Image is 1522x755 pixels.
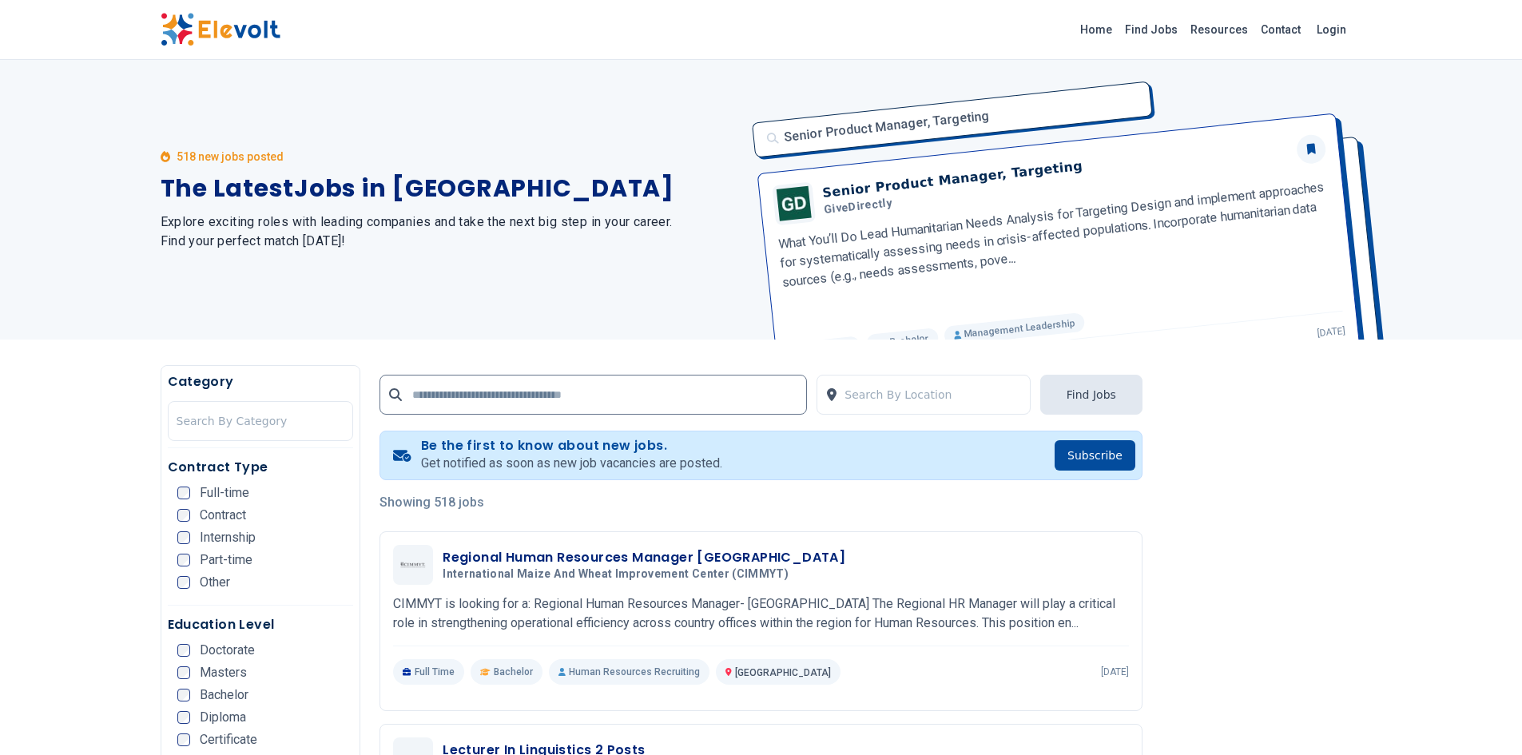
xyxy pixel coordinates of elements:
h4: Be the first to know about new jobs. [421,438,722,454]
span: Doctorate [200,644,255,657]
iframe: Chat Widget [1442,678,1522,755]
button: Find Jobs [1040,375,1142,415]
span: Bachelor [200,689,248,701]
span: [GEOGRAPHIC_DATA] [735,667,831,678]
input: Contract [177,509,190,522]
h5: Contract Type [168,458,354,477]
input: Masters [177,666,190,679]
p: Human Resources Recruiting [549,659,709,685]
span: Contract [200,509,246,522]
input: Full-time [177,487,190,499]
h3: Regional Human Resources Manager [GEOGRAPHIC_DATA] [443,548,845,567]
h1: The Latest Jobs in [GEOGRAPHIC_DATA] [161,174,742,203]
p: CIMMYT is looking for a: Regional Human Resources Manager- [GEOGRAPHIC_DATA] The Regional HR Mana... [393,594,1129,633]
input: Part-time [177,554,190,566]
p: Full Time [393,659,464,685]
input: Internship [177,531,190,544]
h5: Category [168,372,354,391]
a: Find Jobs [1119,17,1184,42]
p: [DATE] [1101,666,1129,678]
span: Other [200,576,230,589]
a: Home [1074,17,1119,42]
span: Bachelor [494,666,533,678]
span: Masters [200,666,247,679]
span: Part-time [200,554,252,566]
span: International Maize and Wheat Improvement Center (CIMMYT) [443,567,789,582]
input: Certificate [177,733,190,746]
h2: Explore exciting roles with leading companies and take the next big step in your career. Find you... [161,213,742,251]
p: Showing 518 jobs [380,493,1142,512]
button: Subscribe [1055,440,1135,471]
span: Certificate [200,733,257,746]
img: International Maize and Wheat Improvement Center (CIMMYT) [397,561,429,570]
input: Other [177,576,190,589]
a: Resources [1184,17,1254,42]
p: Get notified as soon as new job vacancies are posted. [421,454,722,473]
span: Full-time [200,487,249,499]
p: 518 new jobs posted [177,149,284,165]
span: Internship [200,531,256,544]
a: International Maize and Wheat Improvement Center (CIMMYT)Regional Human Resources Manager [GEOGRA... [393,545,1129,685]
input: Doctorate [177,644,190,657]
span: Diploma [200,711,246,724]
h5: Education Level [168,615,354,634]
input: Diploma [177,711,190,724]
input: Bachelor [177,689,190,701]
a: Contact [1254,17,1307,42]
img: Elevolt [161,13,280,46]
a: Login [1307,14,1356,46]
